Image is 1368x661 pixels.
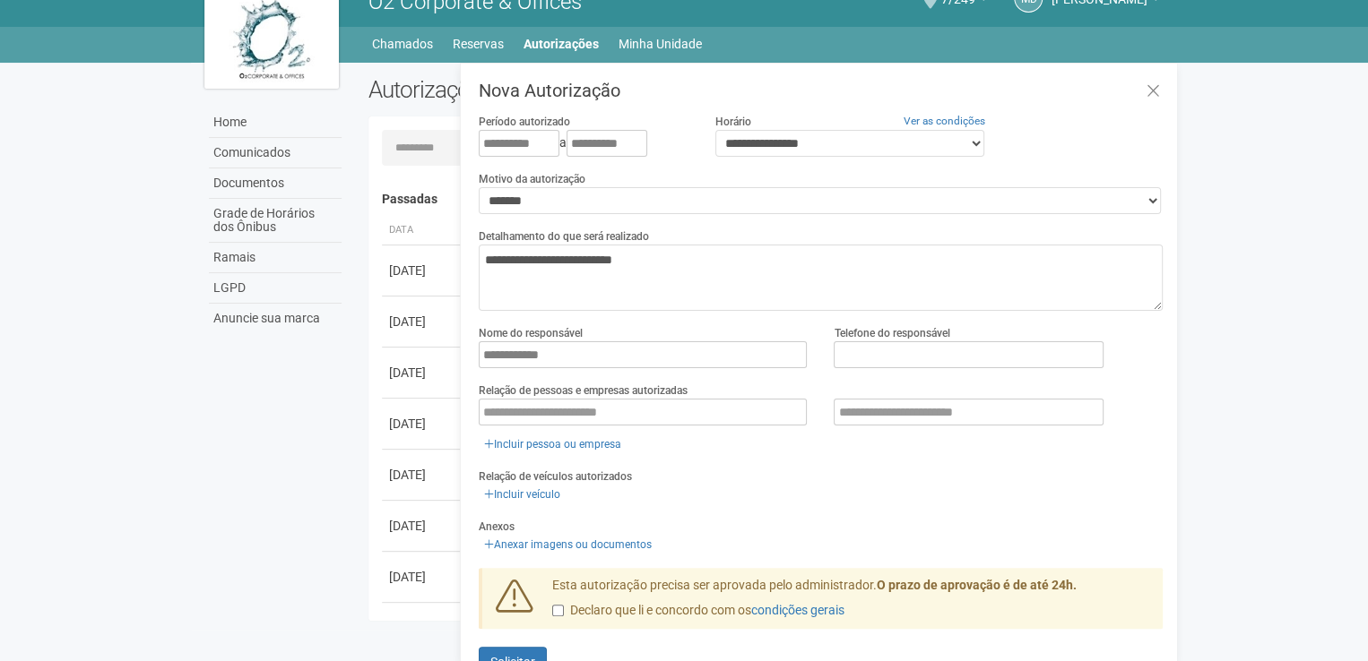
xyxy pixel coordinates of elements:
[209,243,342,273] a: Ramais
[479,468,632,485] label: Relação de veículos autorizados
[479,535,657,554] a: Anexar imagens ou documentos
[479,82,1163,99] h3: Nova Autorização
[479,325,583,341] label: Nome do responsável
[209,304,342,333] a: Anuncie sua marca
[479,171,585,187] label: Motivo da autorização
[552,602,844,620] label: Declaro que li e concordo com os
[751,603,844,617] a: condições gerais
[619,31,702,56] a: Minha Unidade
[209,199,342,243] a: Grade de Horários dos Ônibus
[715,114,751,130] label: Horário
[479,519,515,535] label: Anexos
[209,273,342,304] a: LGPD
[368,76,752,103] h2: Autorizações
[877,578,1077,592] strong: O prazo de aprovação é de até 24h.
[479,485,566,504] a: Incluir veículo
[382,193,1150,206] h4: Passadas
[389,466,455,484] div: [DATE]
[453,31,504,56] a: Reservas
[479,434,627,454] a: Incluir pessoa ou empresa
[382,216,463,245] th: Data
[479,114,570,130] label: Período autorizado
[389,415,455,433] div: [DATE]
[372,31,433,56] a: Chamados
[834,325,949,341] label: Telefone do responsável
[389,517,455,535] div: [DATE]
[524,31,599,56] a: Autorizações
[904,115,985,127] a: Ver as condições
[209,168,342,199] a: Documentos
[209,138,342,168] a: Comunicados
[389,262,455,279] div: [DATE]
[389,364,455,382] div: [DATE]
[209,107,342,138] a: Home
[389,313,455,330] div: [DATE]
[479,130,688,157] div: a
[479,382,688,399] label: Relação de pessoas e empresas autorizadas
[479,228,649,245] label: Detalhamento do que será realizado
[539,577,1163,629] div: Esta autorização precisa ser aprovada pelo administrador.
[389,568,455,586] div: [DATE]
[552,605,564,616] input: Declaro que li e concordo com oscondições gerais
